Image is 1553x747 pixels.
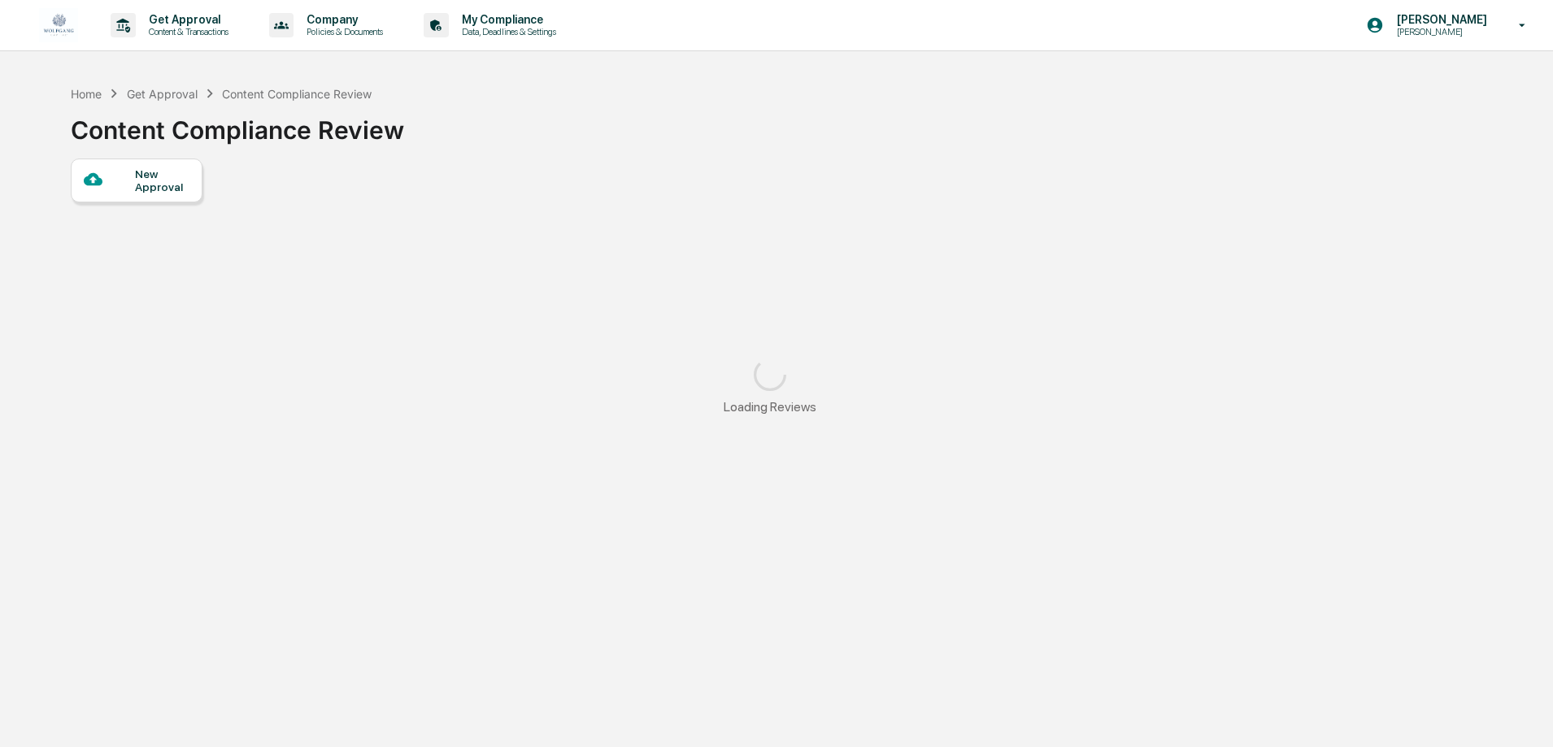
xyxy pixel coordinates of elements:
div: Content Compliance Review [222,87,372,101]
p: Data, Deadlines & Settings [449,26,564,37]
div: Loading Reviews [724,399,816,415]
div: New Approval [135,167,189,193]
p: [PERSON_NAME] [1384,13,1495,26]
p: [PERSON_NAME] [1384,26,1495,37]
p: Company [294,13,391,26]
p: Get Approval [136,13,237,26]
p: Content & Transactions [136,26,237,37]
img: logo [39,8,78,43]
div: Content Compliance Review [71,102,404,145]
div: Home [71,87,102,101]
p: Policies & Documents [294,26,391,37]
div: Get Approval [127,87,198,101]
iframe: Open customer support [1501,693,1545,737]
p: My Compliance [449,13,564,26]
